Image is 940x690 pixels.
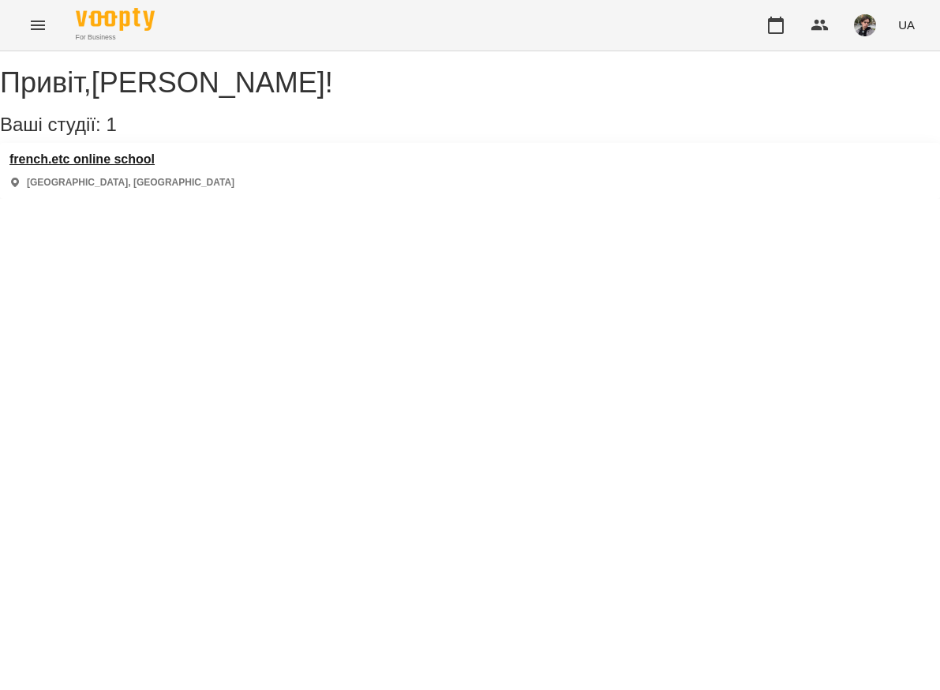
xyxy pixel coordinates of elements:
p: [GEOGRAPHIC_DATA], [GEOGRAPHIC_DATA] [27,176,234,189]
img: 3324ceff06b5eb3c0dd68960b867f42f.jpeg [854,14,876,36]
a: french.etc online school [9,152,234,167]
span: For Business [76,32,155,43]
button: UA [892,10,921,39]
button: Menu [19,6,57,44]
span: UA [898,17,915,33]
span: 1 [106,114,116,135]
img: Voopty Logo [76,8,155,31]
